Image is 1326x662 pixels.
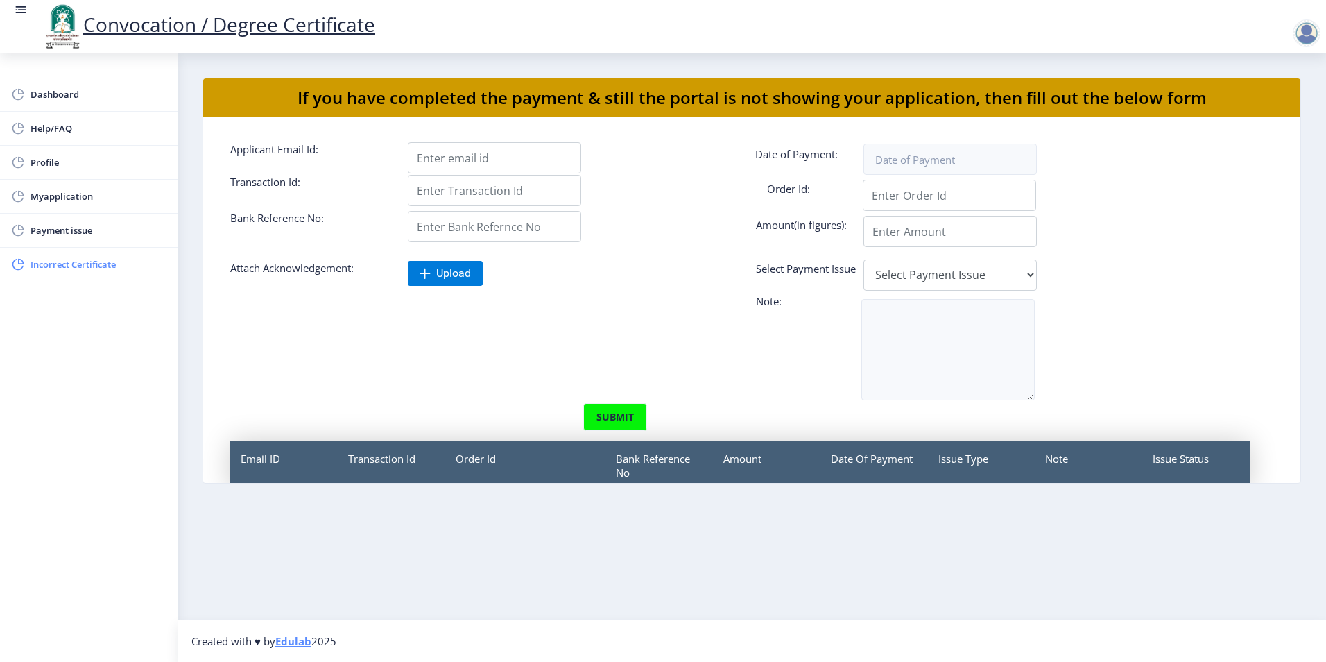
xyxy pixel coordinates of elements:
div: Bank Reference No [605,441,713,490]
label: Applicant Email Id: [220,142,397,168]
label: Note: [746,294,923,313]
input: Enter Transaction Id [408,175,581,206]
div: Date Of Payment [820,441,928,490]
div: Amount [713,441,820,490]
input: Enter Order Id [863,180,1036,211]
div: Note [1035,441,1142,490]
input: Date of Payment [863,144,1037,175]
div: Issue Type [928,441,1035,490]
label: Attach Acknowledgement: [220,261,397,280]
div: Order Id [445,441,605,490]
input: Enter email id [408,142,581,173]
a: Edulab [275,634,311,648]
a: Convocation / Degree Certificate [42,11,375,37]
button: submit [583,403,647,431]
label: Transaction Id: [220,175,397,201]
div: Transaction Id [338,441,445,490]
span: Myapplication [31,188,166,205]
span: Help/FAQ [31,120,166,137]
input: Enter Bank Refernce No [408,211,581,242]
nb-card-header: If you have completed the payment & still the portal is not showing your application, then fill o... [203,78,1300,117]
img: logo [42,3,83,50]
label: Date of Payment: [745,147,922,168]
div: Email ID [230,441,338,490]
span: Upload [436,266,471,280]
span: Created with ♥ by 2025 [191,634,336,648]
span: Profile [31,154,166,171]
label: Bank Reference No: [220,211,397,237]
span: Dashboard [31,86,166,103]
span: Payment issue [31,222,166,239]
div: Issue Status [1142,441,1250,490]
span: Incorrect Certificate [31,256,166,273]
input: Enter Amount [863,216,1037,247]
